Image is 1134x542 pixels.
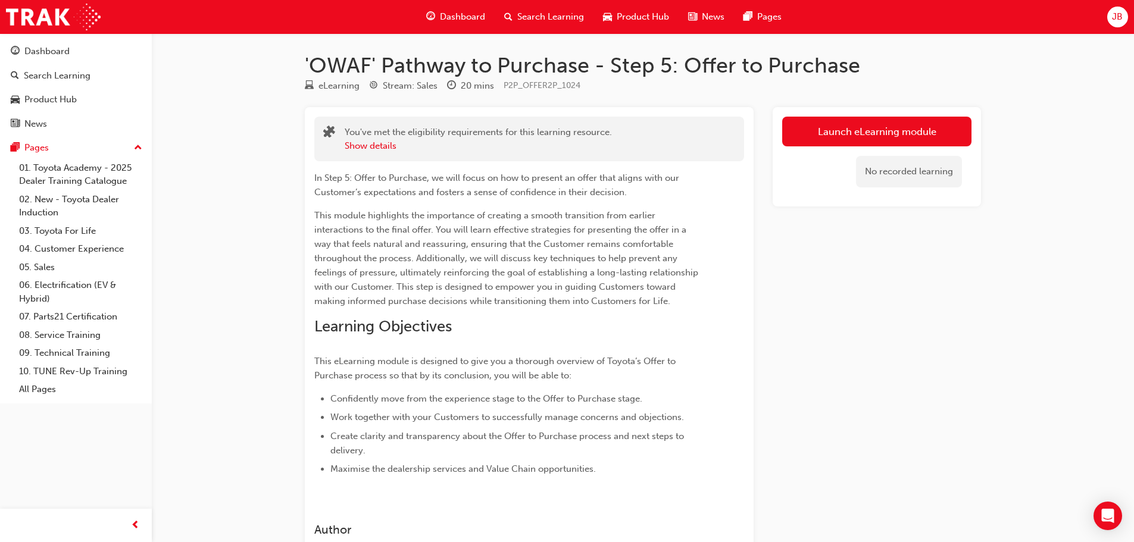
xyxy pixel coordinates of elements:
div: Type [305,79,360,93]
div: Product Hub [24,93,77,106]
div: Open Intercom Messenger [1094,502,1122,530]
span: up-icon [134,140,142,156]
span: pages-icon [743,10,752,24]
span: This module highlights the importance of creating a smooth transition from earlier interactions t... [314,210,701,306]
div: No recorded learning [856,156,962,187]
div: Duration [447,79,494,93]
span: In Step 5: Offer to Purchase, we will focus on how to present an offer that aligns with our Custo... [314,173,682,198]
div: News [24,117,47,131]
div: Stream [369,79,438,93]
span: search-icon [504,10,513,24]
button: DashboardSearch LearningProduct HubNews [5,38,147,137]
a: Dashboard [5,40,147,62]
a: 09. Technical Training [14,344,147,362]
a: 05. Sales [14,258,147,277]
a: 03. Toyota For Life [14,222,147,240]
a: pages-iconPages [734,5,791,29]
a: 06. Electrification (EV & Hybrid) [14,276,147,308]
div: Stream: Sales [383,79,438,93]
h1: 'OWAF' Pathway to Purchase - Step 5: Offer to Purchase [305,52,981,79]
span: clock-icon [447,81,456,92]
a: search-iconSearch Learning [495,5,593,29]
a: Search Learning [5,65,147,87]
span: Dashboard [440,10,485,24]
div: Pages [24,141,49,155]
span: car-icon [603,10,612,24]
span: JB [1112,10,1123,24]
span: Create clarity and transparency about the Offer to Purchase process and next steps to delivery. [330,431,686,456]
span: news-icon [688,10,697,24]
span: learningResourceType_ELEARNING-icon [305,81,314,92]
a: News [5,113,147,135]
span: target-icon [369,81,378,92]
span: Pages [757,10,782,24]
a: 01. Toyota Academy - 2025 Dealer Training Catalogue [14,159,147,190]
div: Search Learning [24,69,90,83]
span: Product Hub [617,10,669,24]
span: Confidently move from the experience stage to the Offer to Purchase stage. [330,393,642,404]
div: Dashboard [24,45,70,58]
div: You've met the eligibility requirements for this learning resource. [345,126,612,152]
a: guage-iconDashboard [417,5,495,29]
a: car-iconProduct Hub [593,5,679,29]
span: puzzle-icon [323,127,335,140]
span: guage-icon [426,10,435,24]
span: news-icon [11,119,20,130]
span: guage-icon [11,46,20,57]
span: Learning Objectives [314,317,452,336]
span: News [702,10,724,24]
button: Pages [5,137,147,159]
a: 10. TUNE Rev-Up Training [14,362,147,381]
span: prev-icon [131,518,140,533]
span: pages-icon [11,143,20,153]
a: Launch eLearning module [782,117,971,146]
a: 02. New - Toyota Dealer Induction [14,190,147,222]
a: 07. Parts21 Certification [14,308,147,326]
button: JB [1107,7,1128,27]
a: news-iconNews [679,5,734,29]
span: Maximise the dealership services and Value Chain opportunities. [330,463,596,474]
div: eLearning [318,79,360,93]
a: 04. Customer Experience [14,240,147,258]
img: Trak [6,4,101,30]
span: Search Learning [517,10,584,24]
div: 20 mins [461,79,494,93]
span: This eLearning module is designed to give you a thorough overview of Toyota’s Offer to Purchase p... [314,356,678,381]
a: 08. Service Training [14,326,147,344]
span: Learning resource code [504,80,580,90]
button: Show details [345,139,396,153]
h3: Author [314,523,701,537]
a: All Pages [14,380,147,399]
span: car-icon [11,95,20,105]
a: Product Hub [5,89,147,111]
span: search-icon [11,71,19,82]
span: Work together with your Customers to successfully manage concerns and objections. [330,412,684,422]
